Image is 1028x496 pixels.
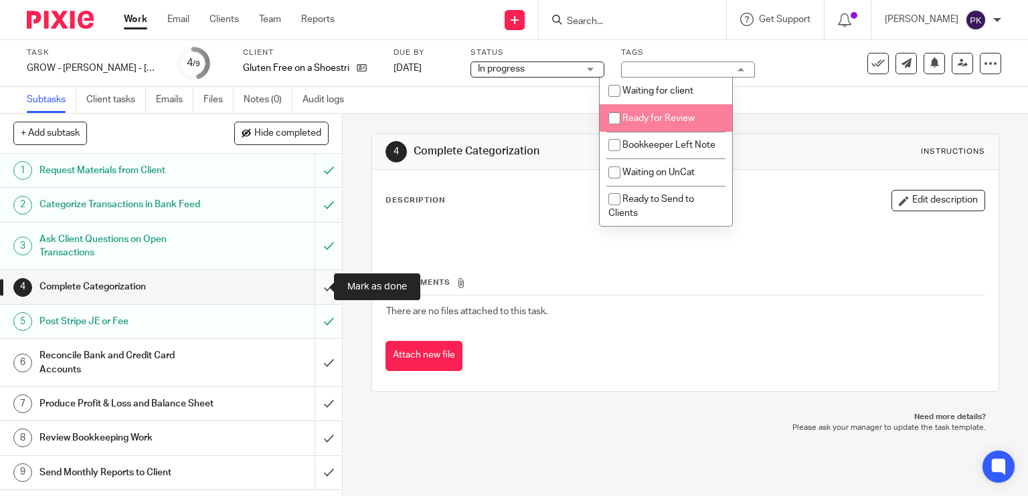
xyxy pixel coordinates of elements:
[156,87,193,113] a: Emails
[39,160,214,180] h1: Request Materials from Client
[470,47,604,58] label: Status
[13,237,32,255] div: 3
[478,64,525,74] span: In progress
[27,61,161,75] div: GROW - Nicole - July 2025
[621,47,755,58] label: Tags
[86,87,146,113] a: Client tasks
[259,13,281,26] a: Team
[13,196,32,215] div: 2
[243,47,377,58] label: Client
[13,463,32,482] div: 9
[885,13,958,26] p: [PERSON_NAME]
[187,55,200,71] div: 4
[13,312,32,331] div: 5
[385,141,407,162] div: 4
[965,9,987,31] img: svg%3E
[39,277,214,297] h1: Complete Categorization
[385,341,462,371] button: Attach new file
[13,122,87,144] button: + Add subtask
[124,13,147,26] a: Work
[203,87,234,113] a: Files
[13,161,32,180] div: 1
[27,47,161,58] label: Task
[39,428,214,448] h1: Review Bookkeeping Work
[301,13,335,26] a: Reports
[622,114,695,123] span: Ready for Review
[27,87,76,113] a: Subtasks
[386,279,450,286] span: Attachments
[394,47,454,58] label: Due by
[13,278,32,297] div: 4
[385,412,987,422] p: Need more details?
[385,422,987,433] p: Please ask your manager to update the task template.
[39,394,214,414] h1: Produce Profit & Loss and Balance Sheet
[921,146,985,157] div: Instructions
[414,144,713,158] h1: Complete Categorization
[39,346,214,380] h1: Reconcile Bank and Credit Card Accounts
[13,428,32,447] div: 8
[167,13,189,26] a: Email
[39,229,214,263] h1: Ask Client Questions on Open Transactions
[622,168,695,177] span: Waiting on UnCat
[394,64,422,73] span: [DATE]
[608,195,694,218] span: Ready to Send to Clients
[254,128,321,139] span: Hide completed
[386,307,547,316] span: There are no files attached to this task.
[243,61,350,75] p: Gluten Free on a Shoestring
[13,394,32,413] div: 7
[39,463,214,483] h1: Send Monthly Reports to Client
[39,312,214,332] h1: Post Stripe JE or Fee
[759,15,810,24] span: Get Support
[27,11,94,29] img: Pixie
[234,122,329,144] button: Hide completed
[193,60,200,68] small: /9
[27,61,161,75] div: GROW - [PERSON_NAME] - [DATE]
[244,87,292,113] a: Notes (0)
[622,86,693,96] span: Waiting for client
[209,13,239,26] a: Clients
[566,16,686,28] input: Search
[622,140,715,150] span: Bookkeeper Left Note
[891,190,985,211] button: Edit description
[39,195,214,215] h1: Categorize Transactions in Bank Feed
[303,87,354,113] a: Audit logs
[385,195,445,206] p: Description
[13,354,32,372] div: 6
